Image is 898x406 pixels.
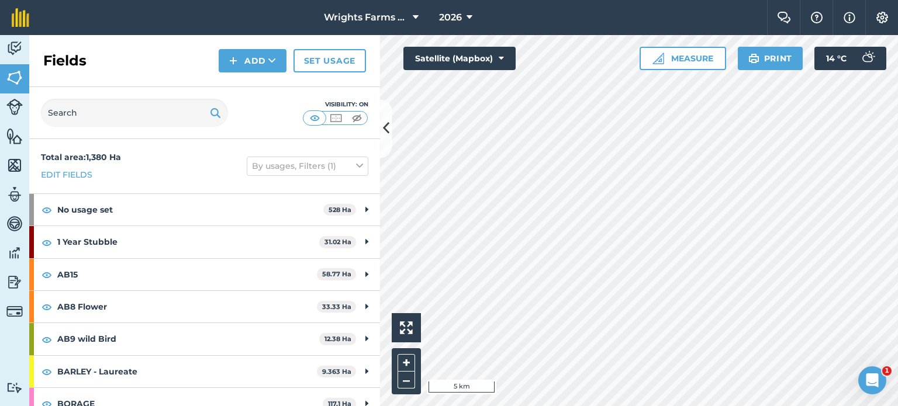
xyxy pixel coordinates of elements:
strong: 58.77 Ha [322,270,351,278]
div: 1 Year Stubble31.02 Ha [29,226,380,258]
strong: No usage set [57,194,323,225]
img: svg+xml;base64,PD94bWwgdmVyc2lvbj0iMS4wIiBlbmNvZGluZz0idXRmLTgiPz4KPCEtLSBHZW5lcmF0b3I6IEFkb2JlIE... [6,382,23,393]
img: svg+xml;base64,PHN2ZyB4bWxucz0iaHR0cDovL3d3dy53My5vcmcvMjAwMC9zdmciIHdpZHRoPSI1NiIgaGVpZ2h0PSI2MC... [6,127,23,145]
span: Wrights Farms Contracting [324,11,408,25]
strong: 12.38 Ha [324,335,351,343]
strong: AB8 Flower [57,291,317,322]
img: svg+xml;base64,PHN2ZyB4bWxucz0iaHR0cDovL3d3dy53My5vcmcvMjAwMC9zdmciIHdpZHRoPSIxOSIgaGVpZ2h0PSIyNC... [210,106,221,120]
strong: 9.363 Ha [322,367,351,376]
h2: Fields [43,51,87,70]
img: svg+xml;base64,PD94bWwgdmVyc2lvbj0iMS4wIiBlbmNvZGluZz0idXRmLTgiPz4KPCEtLSBHZW5lcmF0b3I6IEFkb2JlIE... [6,273,23,291]
button: Satellite (Mapbox) [403,47,516,70]
div: AB1558.77 Ha [29,259,380,290]
strong: 1 Year Stubble [57,226,319,258]
img: svg+xml;base64,PHN2ZyB4bWxucz0iaHR0cDovL3d3dy53My5vcmcvMjAwMC9zdmciIHdpZHRoPSI1MCIgaGVpZ2h0PSI0MC... [329,112,343,124]
strong: 528 Ha [329,206,351,214]
img: svg+xml;base64,PD94bWwgdmVyc2lvbj0iMS4wIiBlbmNvZGluZz0idXRmLTgiPz4KPCEtLSBHZW5lcmF0b3I6IEFkb2JlIE... [6,186,23,203]
img: svg+xml;base64,PD94bWwgdmVyc2lvbj0iMS4wIiBlbmNvZGluZz0idXRmLTgiPz4KPCEtLSBHZW5lcmF0b3I6IEFkb2JlIE... [6,215,23,233]
span: 14 ° C [826,47,847,70]
img: fieldmargin Logo [12,8,29,27]
img: svg+xml;base64,PHN2ZyB4bWxucz0iaHR0cDovL3d3dy53My5vcmcvMjAwMC9zdmciIHdpZHRoPSIxOSIgaGVpZ2h0PSIyNC... [748,51,759,65]
strong: AB15 [57,259,317,290]
img: Ruler icon [652,53,664,64]
span: 1 [882,366,892,376]
img: svg+xml;base64,PHN2ZyB4bWxucz0iaHR0cDovL3d3dy53My5vcmcvMjAwMC9zdmciIHdpZHRoPSIxOCIgaGVpZ2h0PSIyNC... [42,332,52,346]
img: svg+xml;base64,PD94bWwgdmVyc2lvbj0iMS4wIiBlbmNvZGluZz0idXRmLTgiPz4KPCEtLSBHZW5lcmF0b3I6IEFkb2JlIE... [856,47,879,70]
div: AB9 wild Bird12.38 Ha [29,323,380,355]
img: svg+xml;base64,PHN2ZyB4bWxucz0iaHR0cDovL3d3dy53My5vcmcvMjAwMC9zdmciIHdpZHRoPSI1MCIgaGVpZ2h0PSI0MC... [350,112,364,124]
button: + [398,354,415,372]
img: A question mark icon [810,12,824,23]
button: 14 °C [814,47,886,70]
button: – [398,372,415,388]
img: svg+xml;base64,PD94bWwgdmVyc2lvbj0iMS4wIiBlbmNvZGluZz0idXRmLTgiPz4KPCEtLSBHZW5lcmF0b3I6IEFkb2JlIE... [6,40,23,57]
div: No usage set528 Ha [29,194,380,225]
img: svg+xml;base64,PHN2ZyB4bWxucz0iaHR0cDovL3d3dy53My5vcmcvMjAwMC9zdmciIHdpZHRoPSIxOCIgaGVpZ2h0PSIyNC... [42,203,52,217]
input: Search [41,99,228,127]
img: svg+xml;base64,PHN2ZyB4bWxucz0iaHR0cDovL3d3dy53My5vcmcvMjAwMC9zdmciIHdpZHRoPSI1NiIgaGVpZ2h0PSI2MC... [6,157,23,174]
img: A cog icon [875,12,889,23]
strong: 31.02 Ha [324,238,351,246]
img: svg+xml;base64,PHN2ZyB4bWxucz0iaHR0cDovL3d3dy53My5vcmcvMjAwMC9zdmciIHdpZHRoPSIxOCIgaGVpZ2h0PSIyNC... [42,365,52,379]
img: svg+xml;base64,PHN2ZyB4bWxucz0iaHR0cDovL3d3dy53My5vcmcvMjAwMC9zdmciIHdpZHRoPSIxOCIgaGVpZ2h0PSIyNC... [42,235,52,249]
a: Set usage [293,49,366,72]
strong: Total area : 1,380 Ha [41,152,121,162]
img: svg+xml;base64,PD94bWwgdmVyc2lvbj0iMS4wIiBlbmNvZGluZz0idXRmLTgiPz4KPCEtLSBHZW5lcmF0b3I6IEFkb2JlIE... [6,303,23,320]
div: AB8 Flower33.33 Ha [29,291,380,322]
strong: BARLEY - Laureate [57,356,317,387]
img: svg+xml;base64,PD94bWwgdmVyc2lvbj0iMS4wIiBlbmNvZGluZz0idXRmLTgiPz4KPCEtLSBHZW5lcmF0b3I6IEFkb2JlIE... [6,244,23,262]
img: svg+xml;base64,PHN2ZyB4bWxucz0iaHR0cDovL3d3dy53My5vcmcvMjAwMC9zdmciIHdpZHRoPSIxOCIgaGVpZ2h0PSIyNC... [42,300,52,314]
span: 2026 [439,11,462,25]
div: BARLEY - Laureate9.363 Ha [29,356,380,387]
img: svg+xml;base64,PHN2ZyB4bWxucz0iaHR0cDovL3d3dy53My5vcmcvMjAwMC9zdmciIHdpZHRoPSIxNCIgaGVpZ2h0PSIyNC... [229,54,237,68]
div: Visibility: On [303,100,368,109]
button: Print [738,47,803,70]
iframe: Intercom live chat [858,366,886,394]
img: svg+xml;base64,PD94bWwgdmVyc2lvbj0iMS4wIiBlbmNvZGluZz0idXRmLTgiPz4KPCEtLSBHZW5lcmF0b3I6IEFkb2JlIE... [6,99,23,115]
button: By usages, Filters (1) [247,157,368,175]
img: Two speech bubbles overlapping with the left bubble in the forefront [777,12,791,23]
strong: AB9 wild Bird [57,323,319,355]
img: Four arrows, one pointing top left, one top right, one bottom right and the last bottom left [400,321,413,334]
img: svg+xml;base64,PHN2ZyB4bWxucz0iaHR0cDovL3d3dy53My5vcmcvMjAwMC9zdmciIHdpZHRoPSI1NiIgaGVpZ2h0PSI2MC... [6,69,23,86]
img: svg+xml;base64,PHN2ZyB4bWxucz0iaHR0cDovL3d3dy53My5vcmcvMjAwMC9zdmciIHdpZHRoPSIxOCIgaGVpZ2h0PSIyNC... [42,268,52,282]
button: Measure [640,47,726,70]
strong: 33.33 Ha [322,303,351,311]
a: Edit fields [41,168,92,181]
button: Add [219,49,286,72]
img: svg+xml;base64,PHN2ZyB4bWxucz0iaHR0cDovL3d3dy53My5vcmcvMjAwMC9zdmciIHdpZHRoPSI1MCIgaGVpZ2h0PSI0MC... [308,112,322,124]
img: svg+xml;base64,PHN2ZyB4bWxucz0iaHR0cDovL3d3dy53My5vcmcvMjAwMC9zdmciIHdpZHRoPSIxNyIgaGVpZ2h0PSIxNy... [844,11,855,25]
